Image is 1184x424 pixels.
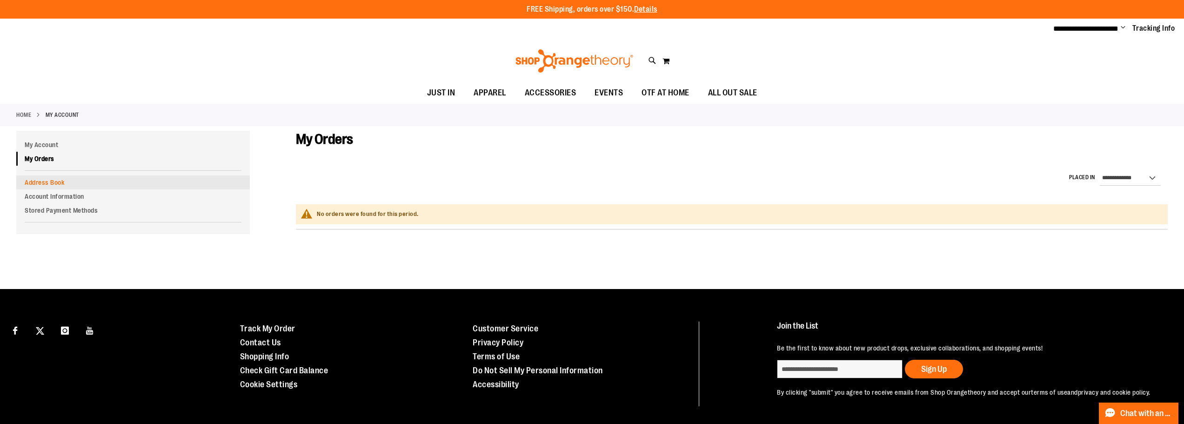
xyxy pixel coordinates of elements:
[1031,389,1067,396] a: terms of use
[514,49,635,73] img: Shop Orangetheory
[777,322,1157,339] h4: Join the List
[708,82,757,103] span: ALL OUT SALE
[82,322,98,338] a: Visit our Youtube page
[777,388,1157,397] p: By clicking "submit" you agree to receive emails from Shop Orangetheory and accept our and
[473,366,603,375] a: Do Not Sell My Personal Information
[296,131,353,147] span: My Orders
[57,322,73,338] a: Visit our Instagram page
[777,343,1157,353] p: Be the first to know about new product drops, exclusive collaborations, and shopping events!
[240,352,289,361] a: Shopping Info
[1099,403,1179,424] button: Chat with an Expert
[16,138,250,152] a: My Account
[474,82,506,103] span: APPAREL
[16,152,250,166] a: My Orders
[905,360,963,378] button: Sign Up
[473,380,519,389] a: Accessibility
[777,360,903,378] input: enter email
[642,82,689,103] span: OTF AT HOME
[240,380,298,389] a: Cookie Settings
[1069,174,1095,182] label: Placed in
[527,4,657,15] p: FREE Shipping, orders over $150.
[240,338,281,347] a: Contact Us
[16,189,250,203] a: Account Information
[240,324,295,333] a: Track My Order
[634,5,657,13] a: Details
[7,322,23,338] a: Visit our Facebook page
[16,111,31,119] a: Home
[473,338,523,347] a: Privacy Policy
[427,82,455,103] span: JUST IN
[32,322,48,338] a: Visit our X page
[1121,24,1125,33] button: Account menu
[46,111,79,119] strong: My Account
[1120,409,1173,418] span: Chat with an Expert
[16,203,250,217] a: Stored Payment Methods
[473,324,538,333] a: Customer Service
[317,210,419,217] span: No orders were found for this period.
[1132,23,1175,34] a: Tracking Info
[473,352,520,361] a: Terms of Use
[525,82,576,103] span: ACCESSORIES
[921,364,947,374] span: Sign Up
[36,327,44,335] img: Twitter
[16,175,250,189] a: Address Book
[595,82,623,103] span: EVENTS
[1078,389,1151,396] a: privacy and cookie policy.
[240,366,328,375] a: Check Gift Card Balance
